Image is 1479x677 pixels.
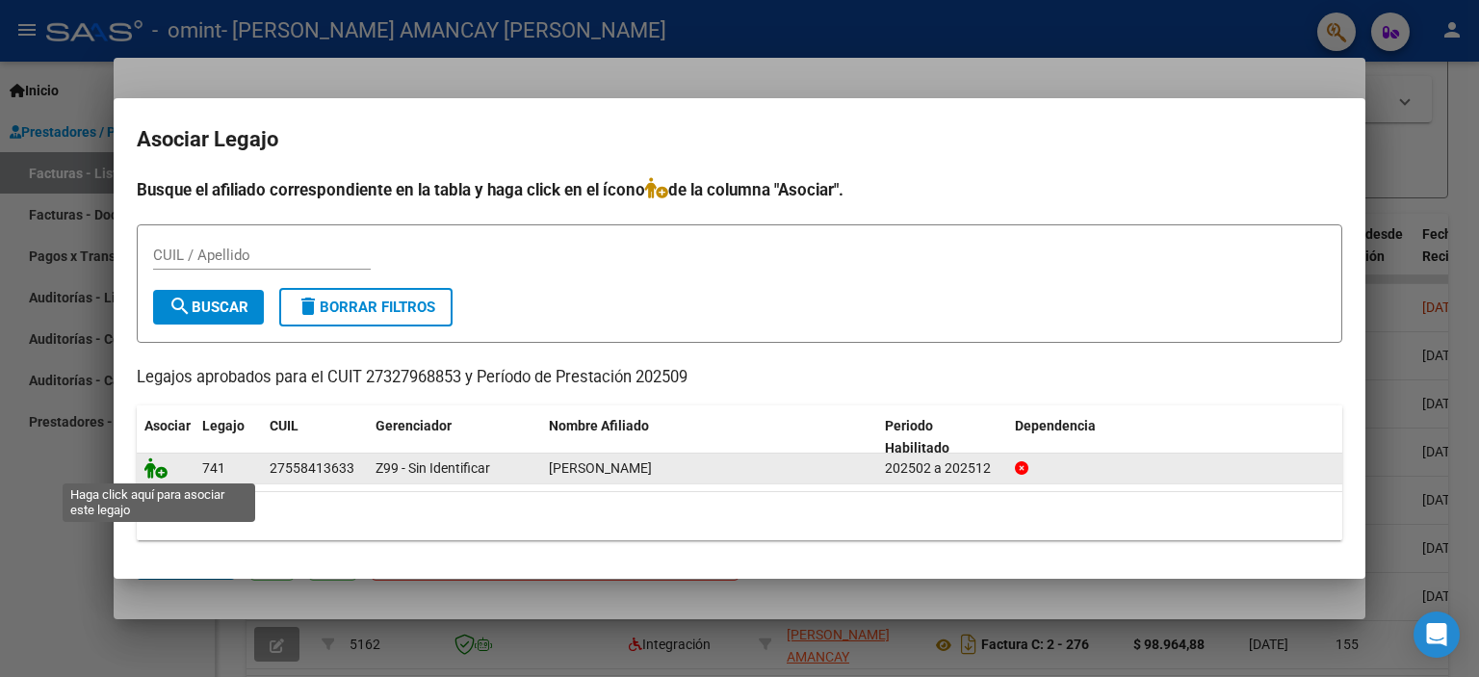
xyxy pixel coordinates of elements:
span: MARTINEZ CAMPETELLA GIULIANA [549,460,652,476]
span: Asociar [144,418,191,433]
h2: Asociar Legajo [137,121,1342,158]
div: 27558413633 [270,457,354,480]
datatable-header-cell: Dependencia [1007,405,1343,469]
h4: Busque el afiliado correspondiente en la tabla y haga click en el ícono de la columna "Asociar". [137,177,1342,202]
div: Open Intercom Messenger [1414,612,1460,658]
datatable-header-cell: Legajo [195,405,262,469]
span: CUIL [270,418,298,433]
span: 741 [202,460,225,476]
span: Nombre Afiliado [549,418,649,433]
datatable-header-cell: Nombre Afiliado [541,405,877,469]
p: Legajos aprobados para el CUIT 27327968853 y Período de Prestación 202509 [137,366,1342,390]
mat-icon: delete [297,295,320,318]
datatable-header-cell: CUIL [262,405,368,469]
button: Buscar [153,290,264,325]
span: Buscar [169,299,248,316]
span: Borrar Filtros [297,299,435,316]
datatable-header-cell: Gerenciador [368,405,541,469]
span: Z99 - Sin Identificar [376,460,490,476]
datatable-header-cell: Periodo Habilitado [877,405,1007,469]
span: Gerenciador [376,418,452,433]
mat-icon: search [169,295,192,318]
datatable-header-cell: Asociar [137,405,195,469]
span: Legajo [202,418,245,433]
button: Borrar Filtros [279,288,453,326]
div: 1 registros [137,492,1342,540]
span: Dependencia [1015,418,1096,433]
div: 202502 a 202512 [885,457,999,480]
span: Periodo Habilitado [885,418,949,456]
